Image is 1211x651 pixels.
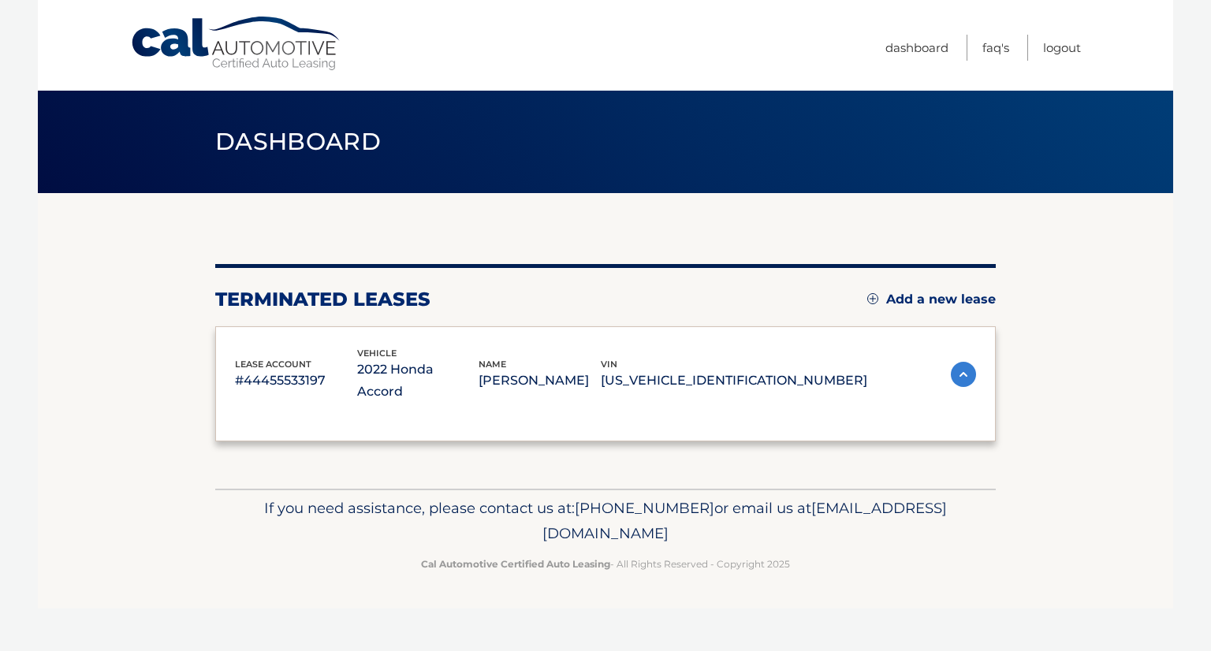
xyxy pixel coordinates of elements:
span: lease account [235,359,311,370]
p: [US_VEHICLE_IDENTIFICATION_NUMBER] [601,370,867,392]
span: name [479,359,506,370]
span: vehicle [357,348,397,359]
p: [PERSON_NAME] [479,370,601,392]
a: Logout [1043,35,1081,61]
img: add.svg [867,293,878,304]
span: Dashboard [215,127,381,156]
span: [PHONE_NUMBER] [575,499,714,517]
img: accordion-active.svg [951,362,976,387]
h2: terminated leases [215,288,430,311]
a: Add a new lease [867,292,996,307]
p: - All Rights Reserved - Copyright 2025 [225,556,986,572]
strong: Cal Automotive Certified Auto Leasing [421,558,610,570]
a: Dashboard [885,35,948,61]
span: vin [601,359,617,370]
a: Cal Automotive [130,16,343,72]
span: [EMAIL_ADDRESS][DOMAIN_NAME] [542,499,947,542]
p: 2022 Honda Accord [357,359,479,403]
p: If you need assistance, please contact us at: or email us at [225,496,986,546]
p: #44455533197 [235,370,357,392]
a: FAQ's [982,35,1009,61]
